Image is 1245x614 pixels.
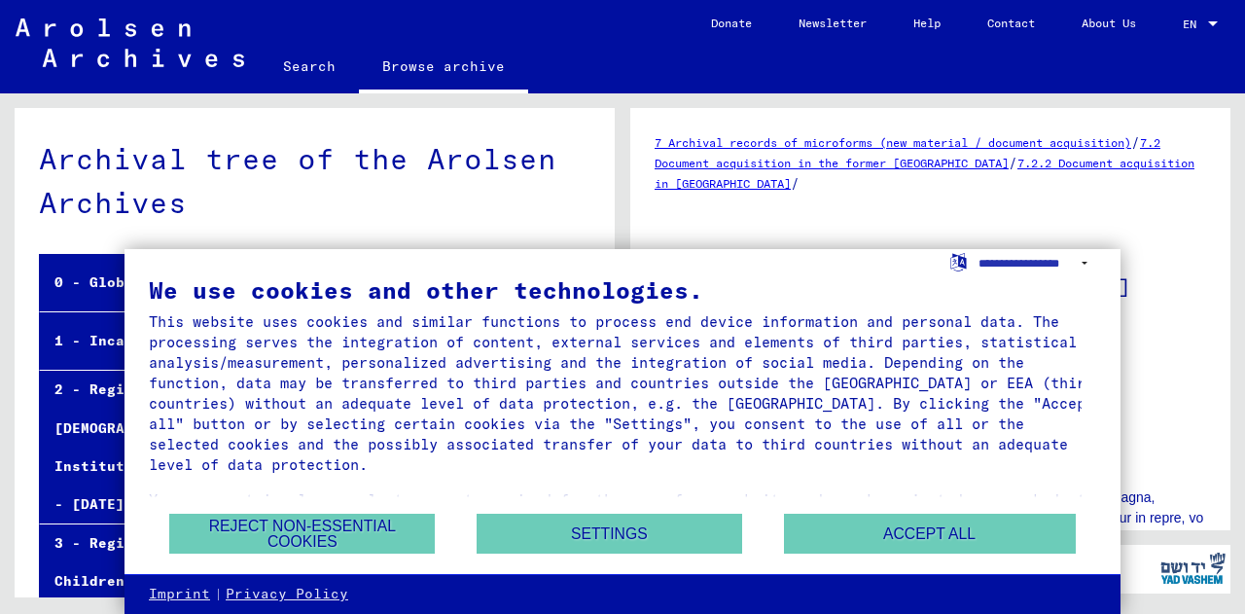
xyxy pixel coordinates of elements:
[16,18,244,67] img: Arolsen_neg.svg
[169,514,435,554] button: Reject non-essential cookies
[226,585,348,604] a: Privacy Policy
[359,43,528,93] a: Browse archive
[791,174,800,192] span: /
[40,524,524,600] div: 3 - Registrations and Files of Displaced Persons, Children and Missing Persons
[1009,154,1017,171] span: /
[655,242,1206,328] h1: State Archives of [GEOGRAPHIC_DATA]
[1183,18,1204,31] span: EN
[1131,133,1140,151] span: /
[784,514,1076,554] button: Accept all
[39,137,590,225] div: Archival tree of the Arolsen Archives
[40,322,524,360] div: 1 - Incarceration Documents
[149,585,210,604] a: Imprint
[40,264,524,302] div: 0 - Global Finding Aids
[149,278,1096,302] div: We use cookies and other technologies.
[260,43,359,90] a: Search
[149,311,1096,475] div: This website uses cookies and similar functions to process end device information and personal da...
[40,371,524,524] div: 2 - Registration of [DEMOGRAPHIC_DATA] and [DEMOGRAPHIC_DATA] Persecutees by Public Institutions,...
[477,514,742,554] button: Settings
[1156,544,1229,593] img: yv_logo.png
[655,135,1131,150] a: 7 Archival records of microforms (new material / document acquisition)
